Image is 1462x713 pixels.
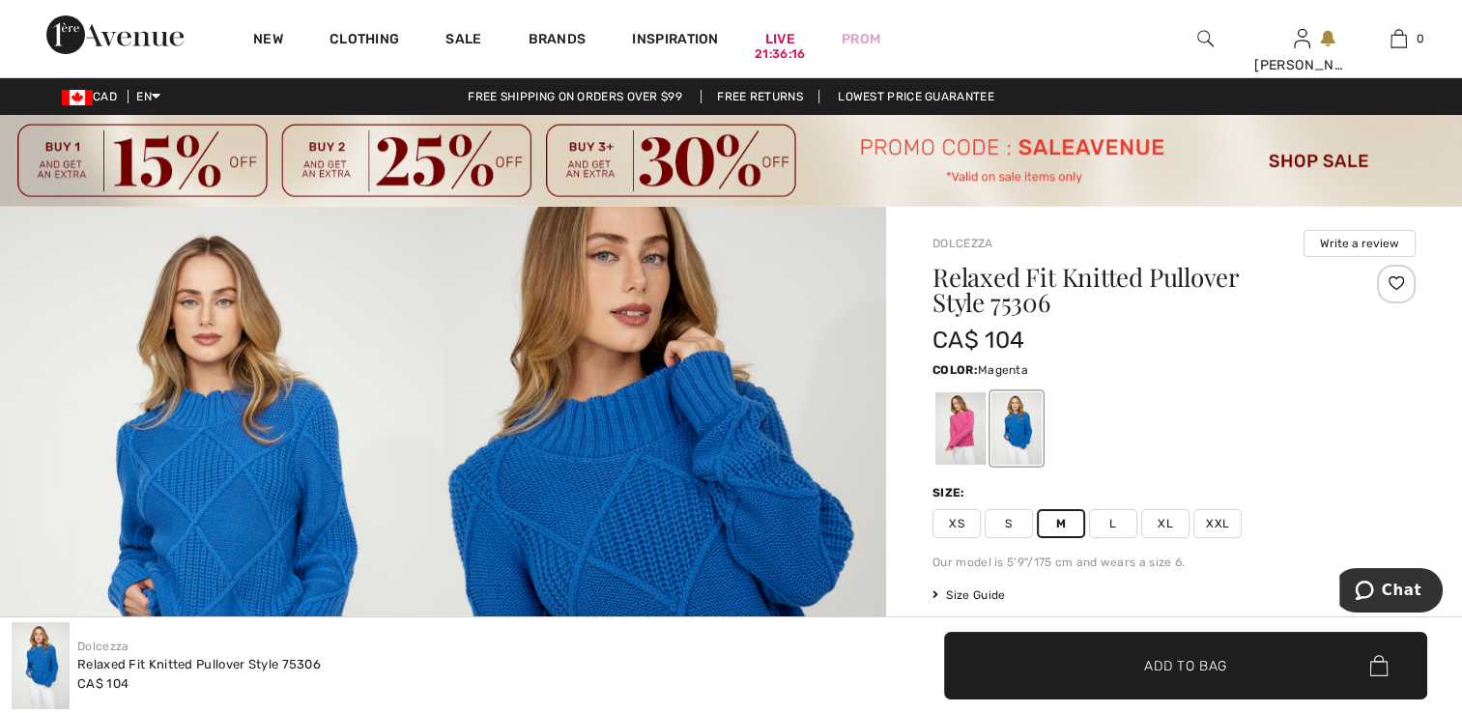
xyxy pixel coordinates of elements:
[932,327,1024,354] span: CA$ 104
[932,554,1416,571] div: Our model is 5'9"/175 cm and wears a size 6.
[932,509,981,538] span: XS
[46,15,184,54] img: 1ère Avenue
[978,363,1028,377] span: Magenta
[1144,655,1227,675] span: Add to Bag
[1254,55,1349,75] div: [PERSON_NAME]
[1351,27,1446,50] a: 0
[452,90,698,103] a: Free shipping on orders over $99
[1141,509,1190,538] span: XL
[136,90,160,103] span: EN
[1294,29,1310,47] a: Sign In
[1339,568,1443,616] iframe: Opens a widget where you can chat to one of our agents
[1417,30,1424,47] span: 0
[944,632,1427,699] button: Add to Bag
[529,31,587,51] a: Brands
[77,655,321,674] div: Relaxed Fit Knitted Pullover Style 75306
[1390,27,1407,50] img: My Bag
[1037,509,1085,538] span: M
[62,90,125,103] span: CAD
[77,676,129,691] span: CA$ 104
[77,640,129,653] a: Dolcezza
[755,45,805,64] div: 21:36:16
[1304,230,1416,257] button: Write a review
[62,90,93,105] img: Canadian Dollar
[822,90,1010,103] a: Lowest Price Guarantee
[932,363,978,377] span: Color:
[632,31,718,51] span: Inspiration
[330,31,399,51] a: Clothing
[932,586,1005,604] span: Size Guide
[1369,655,1388,676] img: Bag.svg
[253,31,283,51] a: New
[935,392,986,465] div: Magenta
[765,29,795,49] a: Live21:36:16
[932,237,992,250] a: Dolcezza
[445,31,481,51] a: Sale
[1197,27,1214,50] img: search the website
[991,392,1042,465] div: Cobalt
[1089,509,1137,538] span: L
[932,265,1335,315] h1: Relaxed Fit Knitted Pullover Style 75306
[701,90,819,103] a: Free Returns
[1193,509,1242,538] span: XXL
[1294,27,1310,50] img: My Info
[932,484,969,501] div: Size:
[985,509,1033,538] span: S
[842,29,880,49] a: Prom
[12,622,70,709] img: Relaxed Fit Knitted Pullover Style 75306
